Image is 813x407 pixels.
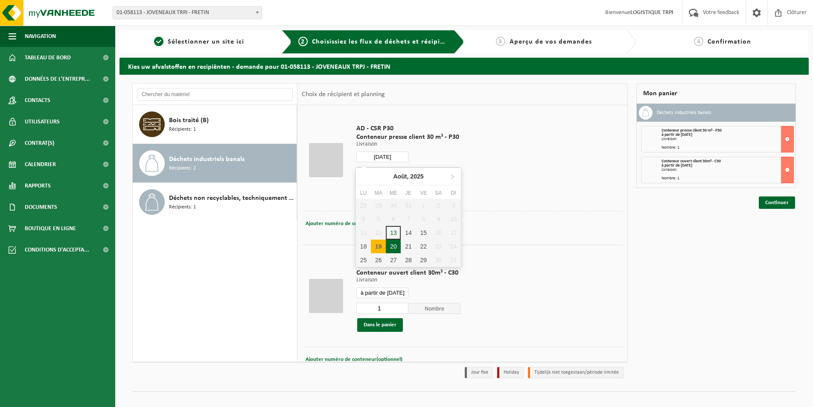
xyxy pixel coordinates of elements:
div: Nombre: 1 [661,146,793,150]
div: 19 [371,240,386,253]
p: Livraison [356,141,460,147]
li: Jour fixe [465,367,493,378]
div: Di [446,189,461,197]
div: 29 [416,253,431,267]
span: Contrat(s) [25,132,54,154]
button: Ajouter numéro de conteneur(optionnel) [305,354,403,366]
div: Ve [416,189,431,197]
span: Déchets non recyclables, techniquement non combustibles (combustibles) [169,193,294,203]
div: 18 [356,240,371,253]
span: Récipients: 1 [169,203,196,211]
span: Navigation [25,26,56,47]
span: Bois traité (B) [169,115,209,126]
div: 21 [401,240,416,253]
span: Documents [25,196,57,218]
span: Choisissiez les flux de déchets et récipients [312,38,454,45]
span: Calendrier [25,154,56,175]
span: Aperçu de vos demandes [510,38,592,45]
i: 2025 [410,173,423,179]
div: 13 [386,226,401,240]
span: 3 [496,37,505,46]
div: 20 [386,240,401,253]
span: 1 [154,37,163,46]
span: Utilisateurs [25,111,60,132]
span: AD - CSR P30 [356,124,460,133]
input: Sélectionnez date [356,287,408,298]
span: Sélectionner un site ici [168,38,244,45]
div: Choix de récipient et planning [297,84,389,105]
span: Conteneur presse client 30 m³ - P30 [356,133,460,141]
div: Je [401,189,416,197]
p: Livraison [356,277,460,283]
div: 26 [371,253,386,267]
span: Ajouter numéro de conteneur(optionnel) [306,357,402,362]
strong: à partir de [DATE] [661,163,692,168]
h3: Déchets industriels banals [657,106,711,120]
span: Conditions d'accepta... [25,239,89,261]
button: Bois traité (B) Récipients: 1 [133,105,297,144]
strong: LOGISTIQUE TRPJ [630,9,673,16]
button: Déchets non recyclables, techniquement non combustibles (combustibles) Récipients: 1 [133,183,297,221]
span: Conteneur presse client 30 m³ - P30 [661,128,722,133]
span: Boutique en ligne [25,218,76,239]
span: 2 [298,37,308,46]
span: Conteneur ouvert client 30m³ - C30 [661,159,721,164]
span: 01-058113 - JOVENEAUX TRPJ - FRETIN [113,7,262,19]
h2: Kies uw afvalstoffen en recipiënten - demande pour 01-058113 - JOVENEAUX TRPJ - FRETIN [119,58,809,74]
div: 22 [416,240,431,253]
span: 4 [694,37,703,46]
button: Dans le panier [357,318,403,332]
span: 01-058113 - JOVENEAUX TRPJ - FRETIN [113,6,262,19]
span: Nombre [408,303,460,314]
div: 14 [401,226,416,240]
span: Récipients: 1 [169,126,196,134]
span: Récipients: 2 [169,164,196,173]
span: Rapports [25,175,51,196]
input: Sélectionnez date [356,152,408,162]
li: Holiday [497,367,524,378]
div: Août, [390,170,427,183]
button: Ajouter numéro de conteneur(optionnel) [305,218,403,230]
button: Déchets industriels banals Récipients: 2 [133,144,297,183]
a: 1Sélectionner un site ici [124,37,275,47]
span: Tableau de bord [25,47,71,68]
div: 25 [356,253,371,267]
span: Conteneur ouvert client 30m³ - C30 [356,269,460,277]
strong: à partir de [DATE] [661,132,692,137]
div: Nombre: 1 [661,176,793,181]
div: Mon panier [636,83,796,104]
div: 28 [401,253,416,267]
div: Livraison [661,137,793,141]
div: 15 [416,226,431,240]
div: 27 [386,253,401,267]
span: Déchets industriels banals [169,154,245,164]
div: Lu [356,189,371,197]
div: Livraison [661,168,793,172]
div: Me [386,189,401,197]
span: Ajouter numéro de conteneur(optionnel) [306,221,402,226]
a: Continuer [759,196,795,209]
span: Contacts [25,90,50,111]
span: Données de l'entrepr... [25,68,90,90]
li: Tijdelijk niet toegestaan/période limitée [528,367,624,378]
span: Nombre [408,167,460,178]
div: Ma [371,189,386,197]
span: Confirmation [708,38,751,45]
div: Sa [431,189,446,197]
input: Chercher du matériel [137,88,293,101]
